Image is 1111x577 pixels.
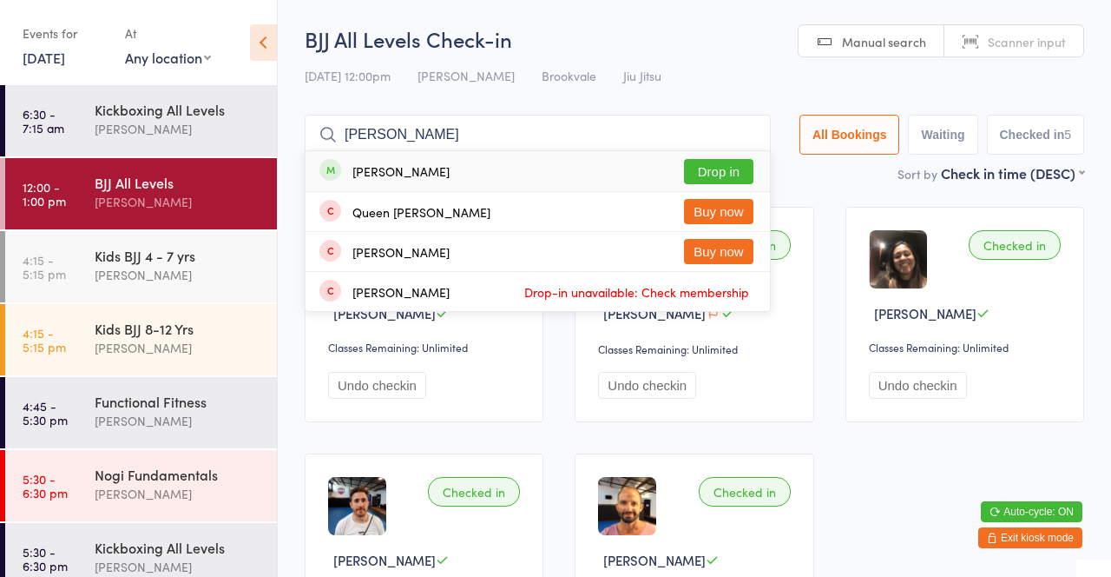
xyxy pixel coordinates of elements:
[874,304,976,322] span: [PERSON_NAME]
[5,231,277,302] a: 4:15 -5:15 pmKids BJJ 4 - 7 yrs[PERSON_NAME]
[428,477,520,507] div: Checked in
[5,450,277,521] a: 5:30 -6:30 pmNogi Fundamentals[PERSON_NAME]
[333,551,436,569] span: [PERSON_NAME]
[623,67,661,84] span: Jiu Jitsu
[897,165,937,182] label: Sort by
[5,377,277,448] a: 4:45 -5:30 pmFunctional Fitness[PERSON_NAME]
[603,304,706,322] span: [PERSON_NAME]
[684,159,753,184] button: Drop in
[869,340,1066,355] div: Classes Remaining: Unlimited
[5,304,277,375] a: 4:15 -5:15 pmKids BJJ 8-12 Yrs[PERSON_NAME]
[969,230,1061,260] div: Checked in
[598,477,656,535] img: image1691554351.png
[23,326,66,354] time: 4:15 - 5:15 pm
[305,67,391,84] span: [DATE] 12:00pm
[328,477,386,535] img: image1693451469.png
[95,173,262,192] div: BJJ All Levels
[5,85,277,156] a: 6:30 -7:15 amKickboxing All Levels[PERSON_NAME]
[125,48,211,67] div: Any location
[95,265,262,285] div: [PERSON_NAME]
[1064,128,1071,142] div: 5
[799,115,900,155] button: All Bookings
[869,372,967,399] button: Undo checkin
[842,33,926,50] span: Manual search
[23,253,66,281] time: 4:15 - 5:15 pm
[95,119,262,139] div: [PERSON_NAME]
[417,67,515,84] span: [PERSON_NAME]
[699,477,791,507] div: Checked in
[988,33,1066,50] span: Scanner input
[305,115,771,155] input: Search
[23,545,68,573] time: 5:30 - 6:30 pm
[95,557,262,577] div: [PERSON_NAME]
[95,338,262,358] div: [PERSON_NAME]
[333,304,436,322] span: [PERSON_NAME]
[352,285,450,299] div: [PERSON_NAME]
[95,100,262,119] div: Kickboxing All Levels
[305,24,1084,53] h2: BJJ All Levels Check-in
[981,501,1082,522] button: Auto-cycle: ON
[603,551,706,569] span: [PERSON_NAME]
[978,527,1082,548] button: Exit kiosk mode
[328,372,426,399] button: Undo checkin
[95,246,262,265] div: Kids BJJ 4 - 7 yrs
[23,180,66,208] time: 12:00 - 1:00 pm
[95,192,262,212] div: [PERSON_NAME]
[95,392,262,411] div: Functional Fitness
[520,279,753,305] span: Drop-in unavailable: Check membership
[908,115,977,155] button: Waiting
[598,342,795,356] div: Classes Remaining: Unlimited
[95,411,262,431] div: [PERSON_NAME]
[125,19,211,48] div: At
[987,115,1085,155] button: Checked in5
[95,538,262,557] div: Kickboxing All Levels
[95,484,262,504] div: [PERSON_NAME]
[684,239,753,264] button: Buy now
[598,372,696,399] button: Undo checkin
[352,245,450,259] div: [PERSON_NAME]
[23,399,68,427] time: 4:45 - 5:30 pm
[95,319,262,338] div: Kids BJJ 8-12 Yrs
[5,158,277,229] a: 12:00 -1:00 pmBJJ All Levels[PERSON_NAME]
[542,67,596,84] span: Brookvale
[23,19,108,48] div: Events for
[869,230,927,288] img: image1691558599.png
[941,163,1084,182] div: Check in time (DESC)
[352,205,490,219] div: Queen [PERSON_NAME]
[684,199,753,224] button: Buy now
[23,48,65,67] a: [DATE]
[352,164,450,178] div: [PERSON_NAME]
[328,340,525,355] div: Classes Remaining: Unlimited
[23,107,64,135] time: 6:30 - 7:15 am
[23,472,68,500] time: 5:30 - 6:30 pm
[95,465,262,484] div: Nogi Fundamentals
